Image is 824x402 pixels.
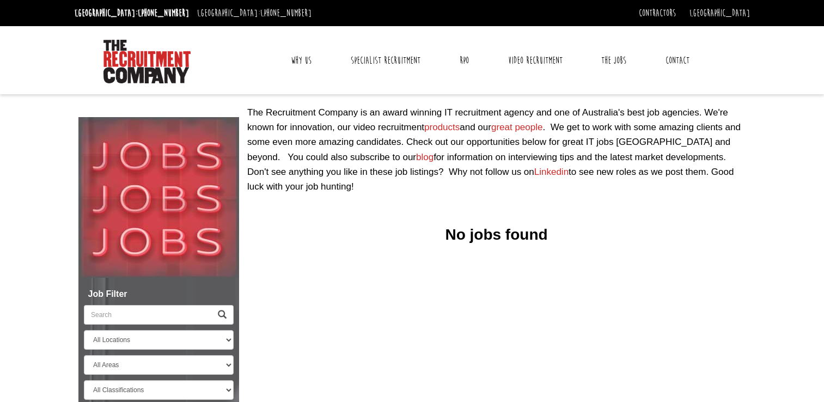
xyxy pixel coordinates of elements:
[84,305,211,325] input: Search
[78,117,239,278] img: Jobs, Jobs, Jobs
[491,122,543,132] a: great people
[84,289,234,299] h5: Job Filter
[194,4,314,22] li: [GEOGRAPHIC_DATA]:
[593,47,634,74] a: The Jobs
[247,227,746,243] h3: No jobs found
[416,152,434,162] a: blog
[283,47,320,74] a: Why Us
[500,47,571,74] a: Video Recruitment
[103,40,191,83] img: The Recruitment Company
[260,7,312,19] a: [PHONE_NUMBER]
[72,4,192,22] li: [GEOGRAPHIC_DATA]:
[247,105,746,194] p: The Recruitment Company is an award winning IT recruitment agency and one of Australia's best job...
[343,47,429,74] a: Specialist Recruitment
[534,167,569,177] a: Linkedin
[657,47,698,74] a: Contact
[424,122,460,132] a: products
[451,47,477,74] a: RPO
[639,7,676,19] a: Contractors
[689,7,750,19] a: [GEOGRAPHIC_DATA]
[138,7,189,19] a: [PHONE_NUMBER]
